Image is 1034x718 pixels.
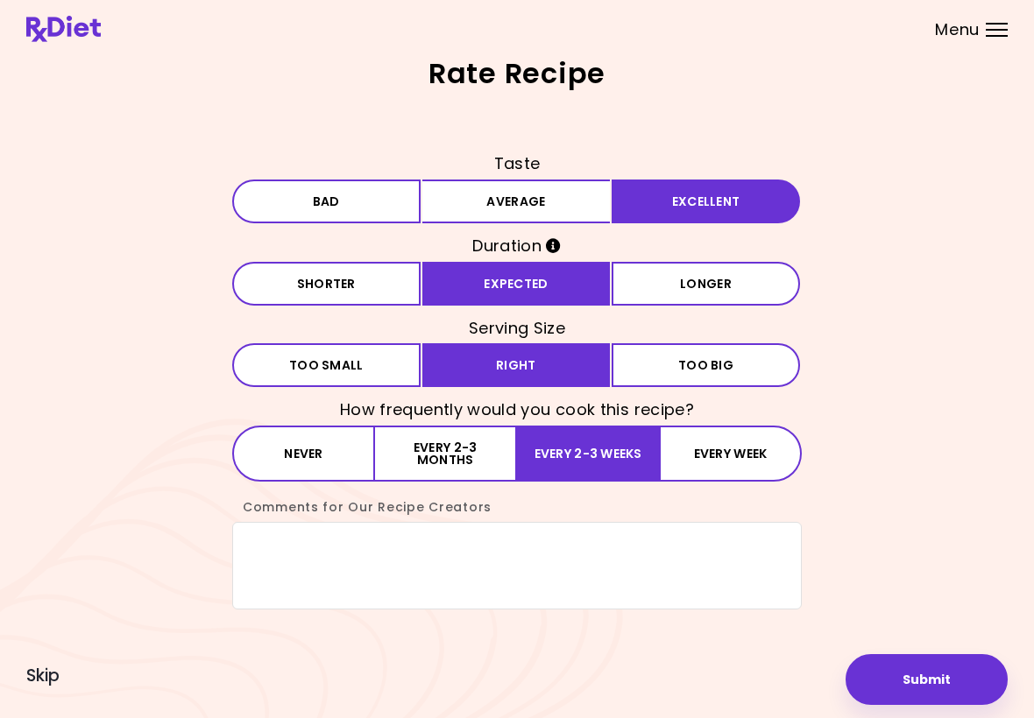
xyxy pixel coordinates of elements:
h3: Duration [232,232,802,260]
button: Every 2-3 months [375,426,517,482]
button: Excellent [612,179,800,223]
button: Bad [232,179,421,223]
button: Too small [232,343,421,387]
h3: Serving Size [232,314,802,342]
h3: How frequently would you cook this recipe? [232,396,802,424]
span: Menu [935,22,980,38]
button: Too big [612,343,800,387]
i: Info [546,238,561,253]
span: Too big [678,359,733,371]
img: RxDiet [26,16,101,42]
label: Comments for Our Recipe Creators [232,498,492,516]
h2: Rate Recipe [26,60,1008,88]
button: Shorter [232,262,421,306]
span: Too small [289,359,364,371]
button: Every week [659,426,802,482]
button: Never [232,426,375,482]
button: Every 2-3 weeks [517,426,659,482]
h3: Taste [232,150,802,178]
button: Skip [26,666,60,686]
button: Longer [612,262,800,306]
button: Right [422,343,611,387]
button: Expected [422,262,611,306]
button: Average [422,179,611,223]
button: Submit [846,654,1008,705]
